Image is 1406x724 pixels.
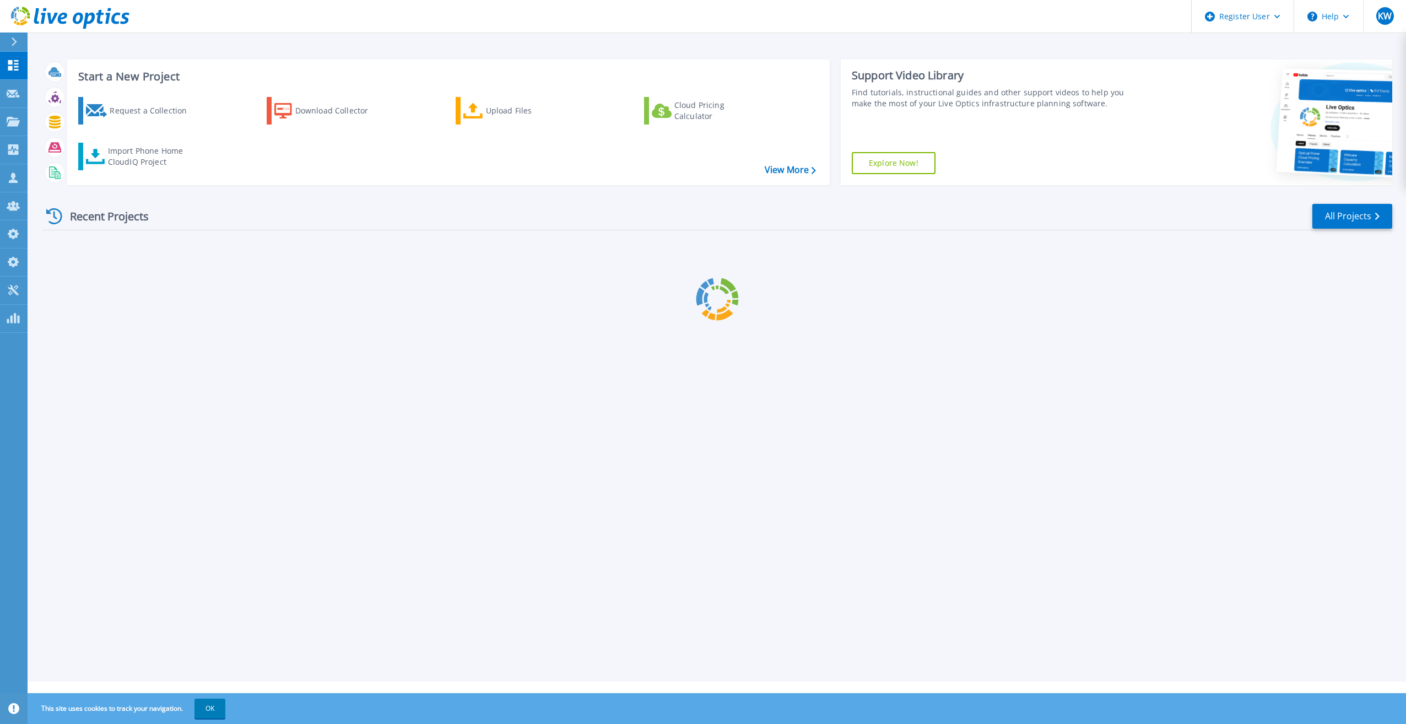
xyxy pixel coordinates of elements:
[852,68,1137,83] div: Support Video Library
[42,203,164,230] div: Recent Projects
[765,165,816,175] a: View More
[78,97,201,125] a: Request a Collection
[852,152,935,174] a: Explore Now!
[852,87,1137,109] div: Find tutorials, instructional guides and other support videos to help you make the most of your L...
[30,699,225,718] span: This site uses cookies to track your navigation.
[108,145,194,168] div: Import Phone Home CloudIQ Project
[78,71,815,83] h3: Start a New Project
[1312,204,1392,229] a: All Projects
[674,100,763,122] div: Cloud Pricing Calculator
[110,100,198,122] div: Request a Collection
[1378,12,1392,20] span: KW
[295,100,383,122] div: Download Collector
[644,97,767,125] a: Cloud Pricing Calculator
[194,699,225,718] button: OK
[267,97,390,125] a: Download Collector
[456,97,578,125] a: Upload Files
[486,100,574,122] div: Upload Files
